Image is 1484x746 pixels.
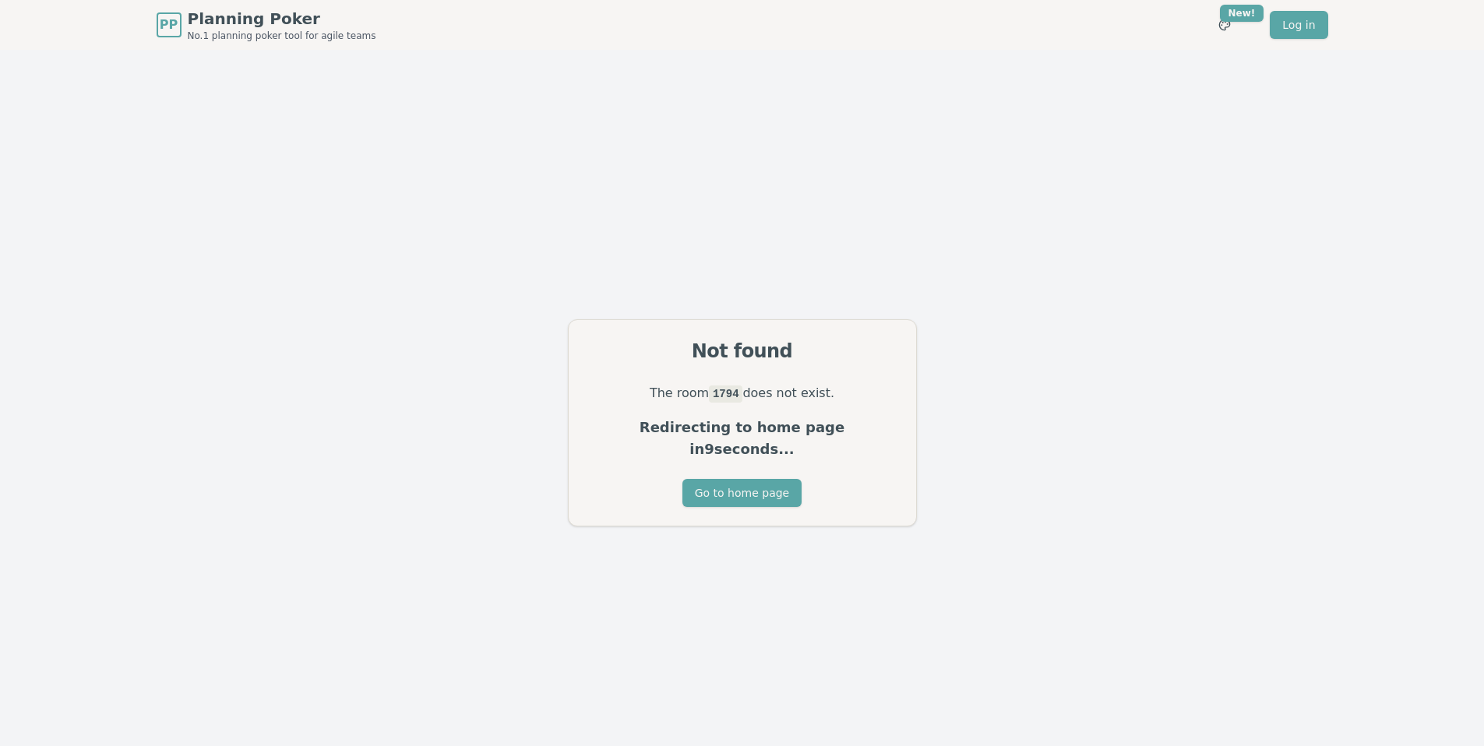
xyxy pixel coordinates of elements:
div: New! [1220,5,1264,22]
button: New! [1211,11,1239,39]
p: The room does not exist. [587,382,897,404]
a: Log in [1270,11,1327,39]
span: No.1 planning poker tool for agile teams [188,30,376,42]
span: PP [160,16,178,34]
button: Go to home page [682,479,802,507]
div: Not found [587,339,897,364]
p: Redirecting to home page in 9 seconds... [587,417,897,460]
code: 1794 [709,385,742,403]
span: Planning Poker [188,8,376,30]
a: PPPlanning PokerNo.1 planning poker tool for agile teams [157,8,376,42]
